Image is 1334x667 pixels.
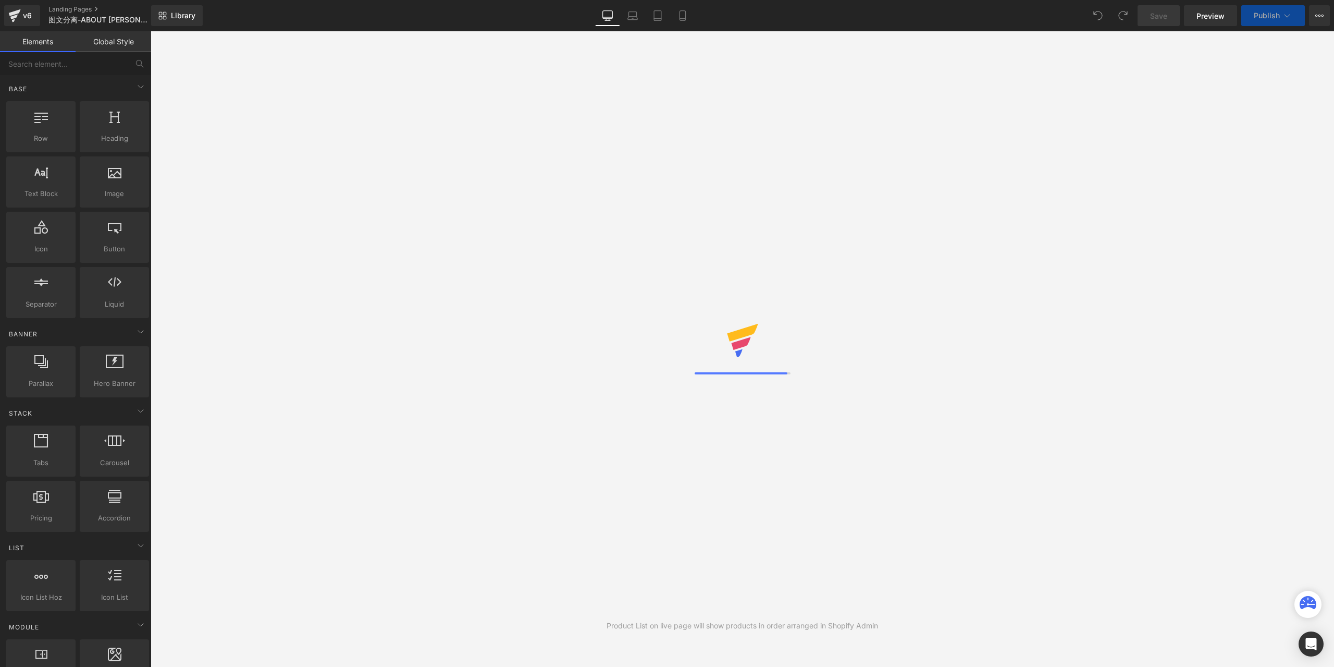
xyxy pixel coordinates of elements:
[1150,10,1167,21] span: Save
[8,622,40,632] span: Module
[9,378,72,389] span: Parallax
[645,5,670,26] a: Tablet
[1241,5,1305,26] button: Publish
[48,5,168,14] a: Landing Pages
[620,5,645,26] a: Laptop
[8,329,39,339] span: Banner
[21,9,34,22] div: v6
[76,31,151,52] a: Global Style
[1088,5,1108,26] button: Undo
[607,620,878,632] div: Product List on live page will show products in order arranged in Shopify Admin
[83,457,146,468] span: Carousel
[48,16,149,24] span: 图文分离-ABOUT [PERSON_NAME] 2025
[1184,5,1237,26] a: Preview
[151,5,203,26] a: New Library
[595,5,620,26] a: Desktop
[83,513,146,524] span: Accordion
[8,84,28,94] span: Base
[83,133,146,144] span: Heading
[9,592,72,603] span: Icon List Hoz
[83,188,146,199] span: Image
[9,513,72,524] span: Pricing
[1196,10,1225,21] span: Preview
[1113,5,1133,26] button: Redo
[1254,11,1280,20] span: Publish
[9,188,72,199] span: Text Block
[83,378,146,389] span: Hero Banner
[83,592,146,603] span: Icon List
[171,11,195,20] span: Library
[9,244,72,254] span: Icon
[83,299,146,310] span: Liquid
[8,543,26,553] span: List
[670,5,695,26] a: Mobile
[83,244,146,254] span: Button
[4,5,40,26] a: v6
[1299,632,1324,657] div: Open Intercom Messenger
[9,457,72,468] span: Tabs
[9,133,72,144] span: Row
[1309,5,1330,26] button: More
[8,408,33,418] span: Stack
[9,299,72,310] span: Separator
